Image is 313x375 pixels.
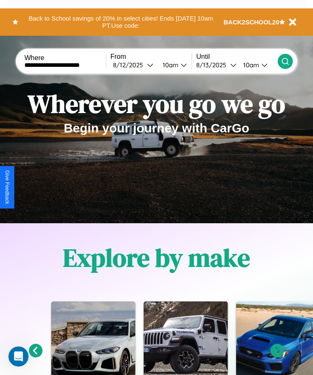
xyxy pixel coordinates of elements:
[224,18,279,26] b: BACK2SCHOOL20
[237,61,278,69] button: 10am
[196,53,278,61] label: Until
[24,54,106,62] label: Where
[158,61,181,69] div: 10am
[18,13,224,32] button: Back to School savings of 20% in select cities! Ends [DATE] 10am PT.Use code:
[196,61,230,69] div: 8 / 13 / 2025
[239,61,261,69] div: 10am
[110,53,192,61] label: From
[63,240,250,275] h1: Explore by make
[4,170,10,204] div: Give Feedback
[8,346,29,367] iframe: Intercom live chat
[156,61,192,69] button: 10am
[110,61,156,69] button: 8/12/2025
[113,61,147,69] div: 8 / 12 / 2025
